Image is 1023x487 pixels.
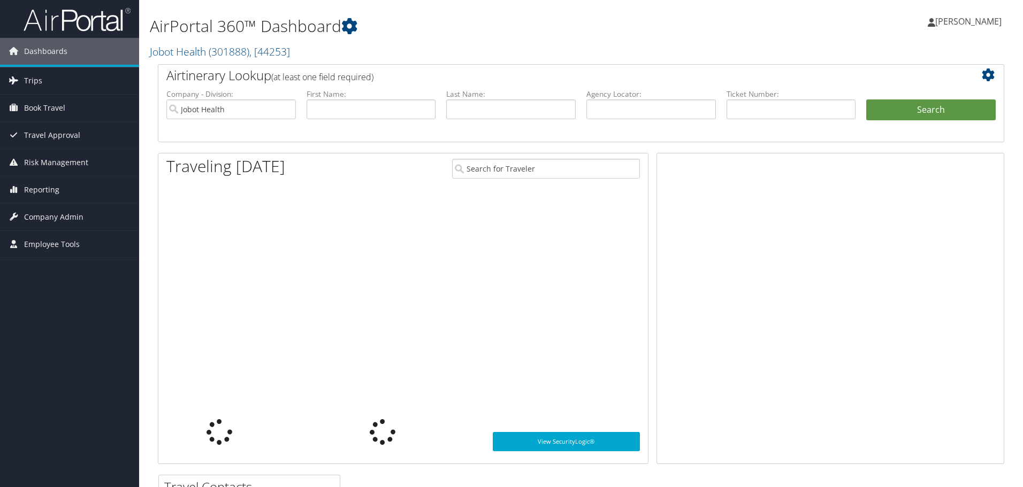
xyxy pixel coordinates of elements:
[866,99,996,121] button: Search
[249,44,290,59] span: , [ 44253 ]
[727,89,856,99] label: Ticket Number:
[24,149,88,176] span: Risk Management
[24,204,83,230] span: Company Admin
[493,432,640,451] a: View SecurityLogic®
[24,122,80,149] span: Travel Approval
[24,95,65,121] span: Book Travel
[166,155,285,177] h1: Traveling [DATE]
[271,71,373,83] span: (at least one field required)
[166,66,925,84] h2: Airtinerary Lookup
[24,38,67,65] span: Dashboards
[24,7,131,32] img: airportal-logo.png
[150,44,290,59] a: Jobot Health
[307,89,436,99] label: First Name:
[24,231,80,258] span: Employee Tools
[928,5,1012,37] a: [PERSON_NAME]
[452,159,640,179] input: Search for Traveler
[150,15,725,37] h1: AirPortal 360™ Dashboard
[586,89,716,99] label: Agency Locator:
[24,67,42,94] span: Trips
[209,44,249,59] span: ( 301888 )
[24,176,59,203] span: Reporting
[935,16,1002,27] span: [PERSON_NAME]
[166,89,296,99] label: Company - Division:
[446,89,576,99] label: Last Name:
